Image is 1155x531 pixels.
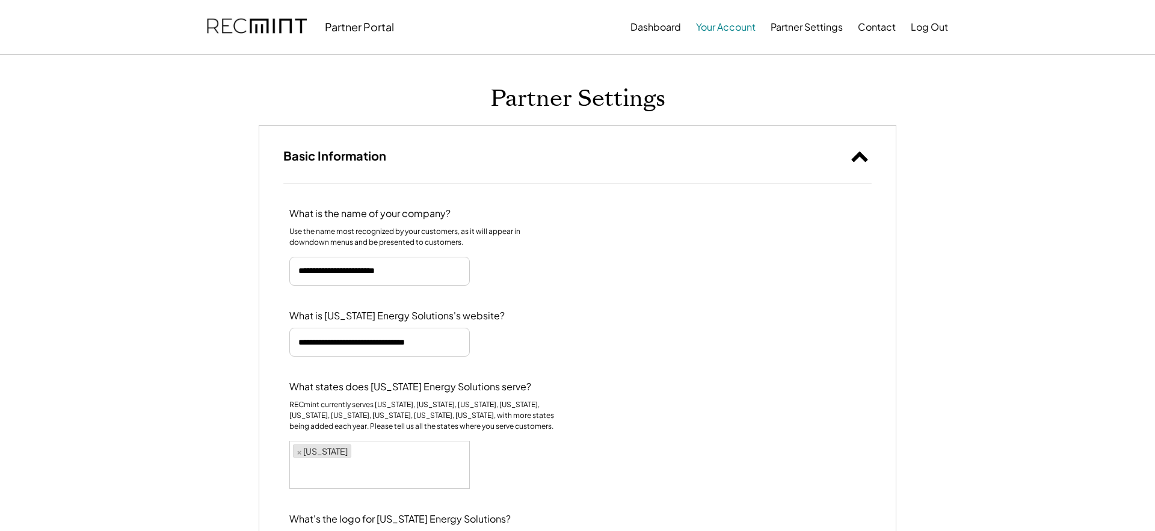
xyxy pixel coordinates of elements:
img: recmint-logotype%403x.png [207,7,307,48]
div: RECmint currently serves [US_STATE], [US_STATE], [US_STATE], [US_STATE], [US_STATE], [US_STATE], ... [289,399,560,432]
span: × [297,447,302,455]
button: Log Out [911,15,948,39]
div: What is the name of your company? [289,207,451,220]
button: Your Account [696,15,756,39]
h3: Basic Information [283,148,386,164]
div: What is [US_STATE] Energy Solutions's website? [289,310,505,322]
button: Partner Settings [771,15,843,39]
div: What states does [US_STATE] Energy Solutions serve? [289,381,531,393]
div: What's the logo for [US_STATE] Energy Solutions? [289,513,511,526]
div: Use the name most recognized by your customers, as it will appear in downdown menus and be presen... [289,226,560,248]
button: Dashboard [630,15,681,39]
button: Contact [858,15,896,39]
li: Virginia [293,444,351,458]
div: Partner Portal [325,20,394,34]
h1: Partner Settings [490,85,665,113]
